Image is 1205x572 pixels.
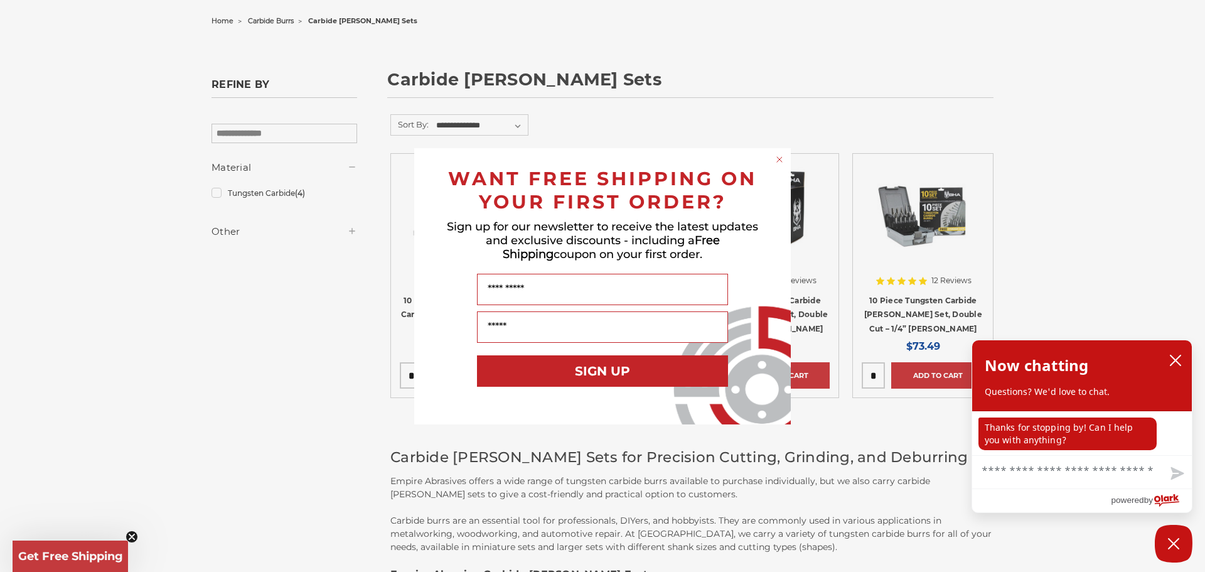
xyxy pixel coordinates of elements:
[1111,492,1143,508] span: powered
[773,153,786,166] button: Close dialog
[1155,525,1192,563] button: Close Chatbox
[477,355,728,387] button: SIGN UP
[978,418,1157,450] p: Thanks for stopping by! Can I help you with anything?
[985,353,1088,378] h2: Now chatting
[503,234,720,261] span: Free Shipping
[985,386,1179,398] p: Questions? We'd love to chat.
[1160,460,1192,488] button: Send message
[972,411,1192,455] div: chat
[447,220,758,261] span: Sign up for our newsletter to receive the latest updates and exclusive discounts - including a co...
[972,340,1192,513] div: olark chatbox
[448,167,757,213] span: WANT FREE SHIPPING ON YOUR FIRST ORDER?
[1111,489,1192,512] a: Powered by Olark
[1165,351,1186,370] button: close chatbox
[1144,492,1153,508] span: by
